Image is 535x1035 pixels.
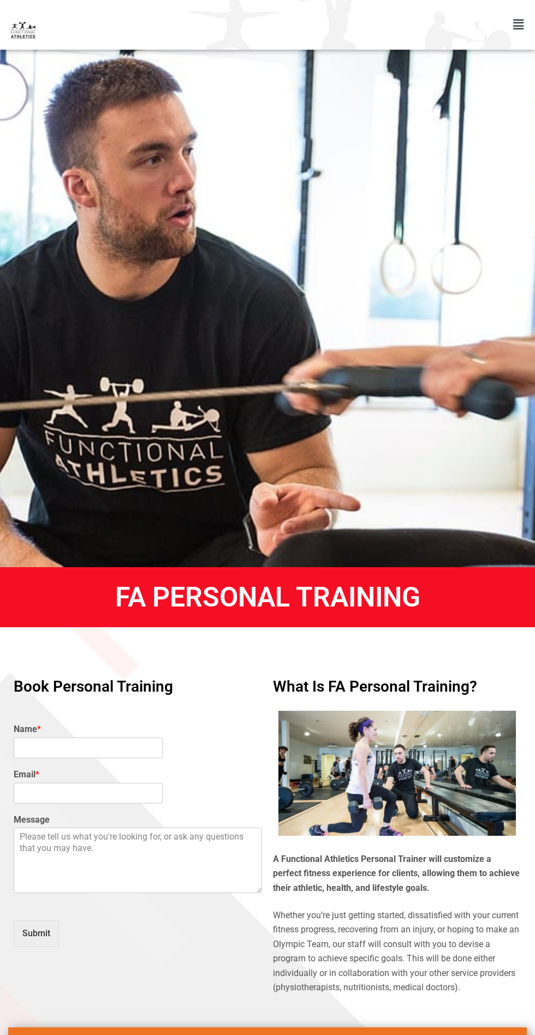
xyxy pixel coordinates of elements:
[14,920,59,947] button: Submit
[14,814,262,826] label: Message
[14,679,262,694] h4: Book Personal Training
[11,22,52,39] a: default-logo
[273,854,520,893] b: A Functional Athletics Personal Trainer will customize a perfect fitness experience for clients, ...
[273,908,521,995] p: Whether you’re just getting started, dissatisfied with your current fitness progress, recovering ...
[14,724,262,735] label: Name
[273,679,521,694] h4: What is FA Personal Training?
[14,769,262,781] label: Email
[11,22,35,39] img: default-logo
[16,584,519,611] h1: FA Personal Training
[509,14,527,35] div: Menu Toggle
